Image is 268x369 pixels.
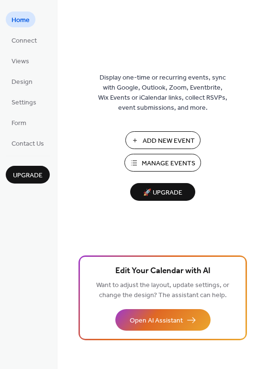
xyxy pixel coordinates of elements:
[6,166,50,184] button: Upgrade
[130,183,195,201] button: 🚀 Upgrade
[6,115,32,130] a: Form
[6,32,43,48] a: Connect
[11,98,36,108] span: Settings
[115,265,211,278] span: Edit Your Calendar with AI
[96,279,229,302] span: Want to adjust the layout, update settings, or change the design? The assistant can help.
[142,159,195,169] span: Manage Events
[115,309,211,331] button: Open AI Assistant
[11,77,33,87] span: Design
[98,73,227,113] span: Display one-time or recurring events, sync with Google, Outlook, Zoom, Eventbrite, Wix Events or ...
[6,53,35,69] a: Views
[130,316,183,326] span: Open AI Assistant
[11,139,44,149] span: Contact Us
[11,15,30,25] span: Home
[11,57,29,67] span: Views
[125,131,201,149] button: Add New Event
[13,171,43,181] span: Upgrade
[136,186,190,199] span: 🚀 Upgrade
[6,12,35,27] a: Home
[124,154,201,172] button: Manage Events
[143,136,195,146] span: Add New Event
[11,118,26,128] span: Form
[6,135,50,151] a: Contact Us
[6,73,38,89] a: Design
[6,94,42,110] a: Settings
[11,36,37,46] span: Connect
